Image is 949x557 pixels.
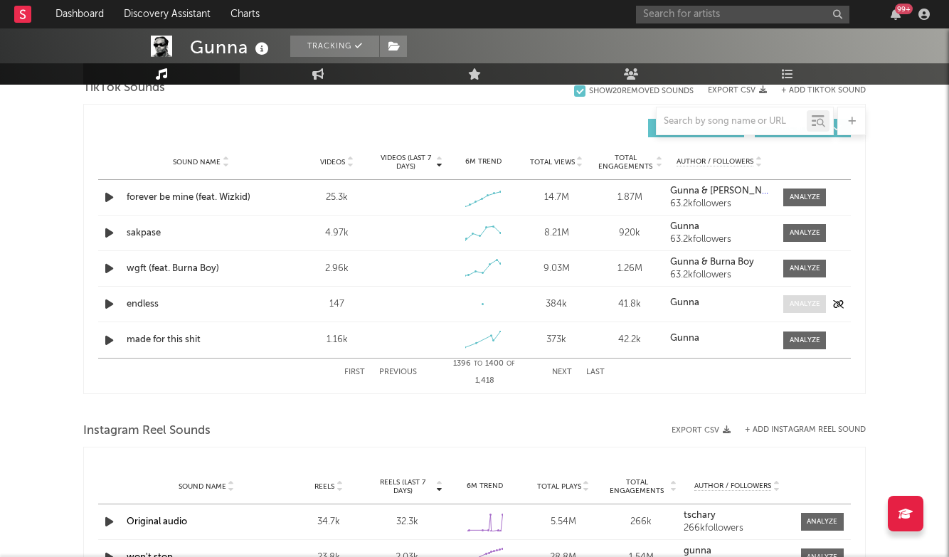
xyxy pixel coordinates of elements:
div: 99 + [895,4,913,14]
span: Instagram Reel Sounds [83,423,211,440]
div: 147 [304,297,370,312]
button: Next [552,368,572,376]
span: TikTok Sounds [83,80,165,97]
a: endless [127,297,275,312]
button: Previous [379,368,417,376]
button: + Add TikTok Sound [767,87,866,95]
span: Total Views [530,158,575,166]
button: Export CSV [708,86,767,95]
button: Export CSV [672,426,731,435]
span: Total Engagements [606,478,669,495]
span: Videos [320,158,345,166]
span: Reels [314,482,334,491]
button: Last [586,368,605,376]
a: Gunna [670,334,769,344]
span: Sound Name [173,158,221,166]
button: + Add TikTok Sound [781,87,866,95]
div: 63.2k followers [670,235,769,245]
div: 6M Trend [450,157,516,167]
div: 373k [524,333,590,347]
span: Total Engagements [597,154,654,171]
div: 1396 1400 1,418 [445,356,524,390]
span: Videos (last 7 days) [377,154,435,171]
a: Gunna [670,222,769,232]
div: 1.16k [304,333,370,347]
div: 34.7k [293,515,364,529]
a: sakpase [127,226,275,240]
span: Author / Followers [677,157,753,166]
div: 1.26M [597,262,663,276]
a: forever be mine (feat. Wizkid) [127,191,275,205]
a: tschary [684,511,790,521]
span: to [474,361,482,367]
a: made for this shit [127,333,275,347]
a: Gunna [670,298,769,308]
span: Author / Followers [694,482,771,491]
strong: Gunna & [PERSON_NAME] [670,186,783,196]
div: 41.8k [597,297,663,312]
div: 8.21M [524,226,590,240]
div: 14.7M [524,191,590,205]
div: 32.3k [371,515,442,529]
div: 9.03M [524,262,590,276]
div: 4.97k [304,226,370,240]
strong: gunna [684,546,711,556]
input: Search by song name or URL [657,116,807,127]
button: Tracking [290,36,379,57]
div: 384k [524,297,590,312]
div: Gunna [190,36,272,59]
a: Gunna & [PERSON_NAME] [670,186,769,196]
span: Total Plays [537,482,581,491]
span: of [507,361,515,367]
button: 99+ [891,9,901,20]
button: + Add Instagram Reel Sound [745,426,866,434]
div: Show 20 Removed Sounds [589,87,694,96]
span: Sound Name [179,482,226,491]
div: 42.2k [597,333,663,347]
div: 63.2k followers [670,199,769,209]
div: 63.2k followers [670,270,769,280]
strong: Gunna [670,334,699,343]
div: + Add Instagram Reel Sound [731,426,866,434]
div: 266k followers [684,524,790,534]
div: 25.3k [304,191,370,205]
div: 5.54M [528,515,599,529]
input: Search for artists [636,6,849,23]
div: 266k [606,515,677,529]
div: 1.87M [597,191,663,205]
a: Original audio [127,517,187,526]
a: Gunna & Burna Boy [670,258,769,267]
div: 920k [597,226,663,240]
a: gunna [684,546,790,556]
div: 2.96k [304,262,370,276]
span: Reels (last 7 days) [371,478,434,495]
div: 6M Trend [450,481,521,492]
button: First [344,368,365,376]
strong: Gunna & Burna Boy [670,258,754,267]
a: wgft (feat. Burna Boy) [127,262,275,276]
strong: Gunna [670,222,699,231]
strong: tschary [684,511,716,520]
strong: Gunna [670,298,699,307]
